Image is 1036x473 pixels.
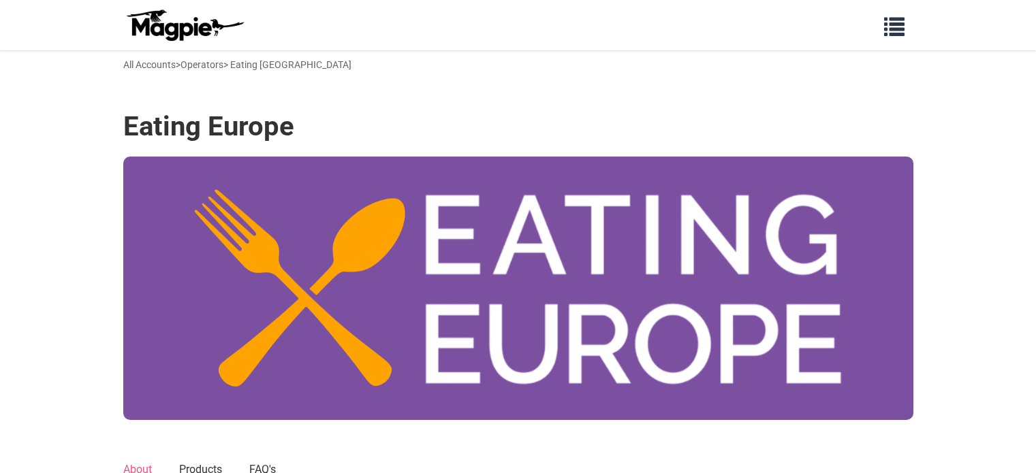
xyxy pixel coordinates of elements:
[123,59,176,70] a: All Accounts
[180,59,223,70] a: Operators
[123,110,294,143] h1: Eating Europe
[123,157,913,420] img: Eating Europe banner
[123,9,246,42] img: logo-ab69f6fb50320c5b225c76a69d11143b.png
[123,57,351,72] div: > > Eating [GEOGRAPHIC_DATA]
